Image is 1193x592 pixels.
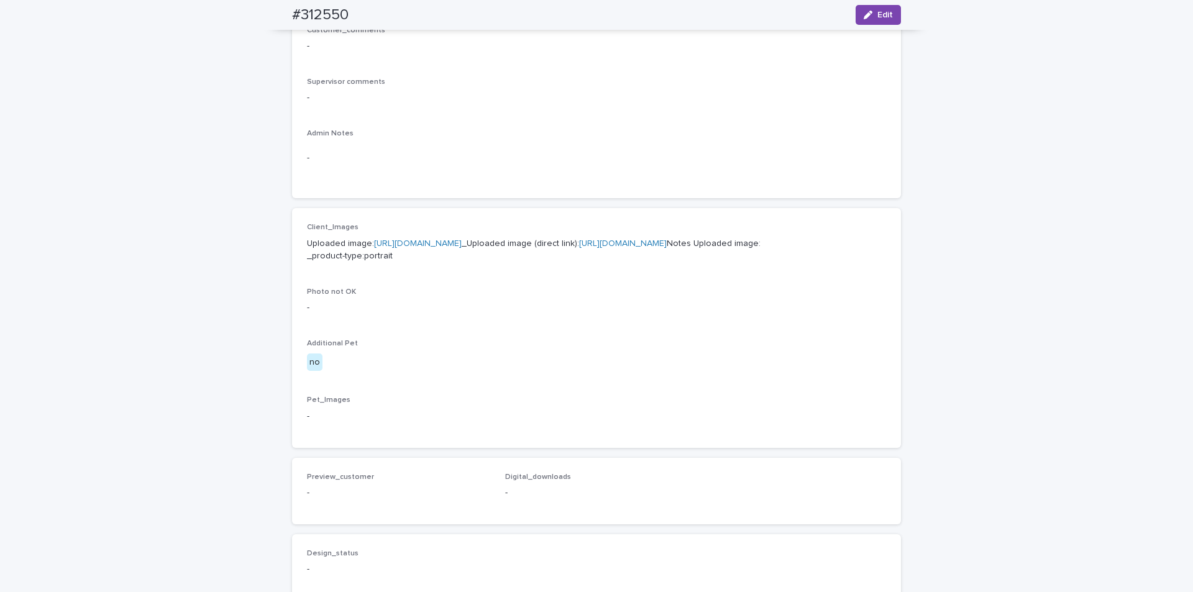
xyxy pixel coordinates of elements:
button: Edit [856,5,901,25]
span: Additional Pet [307,340,358,347]
h2: #312550 [292,6,349,24]
span: Design_status [307,550,359,557]
span: Admin Notes [307,130,354,137]
span: Customer_comments [307,27,385,34]
span: Client_Images [307,224,359,231]
p: - [307,152,886,165]
p: - [307,40,886,53]
p: Uploaded image: _Uploaded image (direct link): Notes Uploaded image: _product-type:portrait [307,237,886,263]
span: Edit [877,11,893,19]
p: - [307,410,886,423]
p: - [307,91,886,104]
p: - [307,563,490,576]
span: Preview_customer [307,473,374,481]
span: Photo not OK [307,288,356,296]
span: Pet_Images [307,396,350,404]
span: Supervisor comments [307,78,385,86]
p: - [307,486,490,499]
p: - [505,486,688,499]
a: [URL][DOMAIN_NAME] [374,239,462,248]
div: no [307,353,322,371]
a: [URL][DOMAIN_NAME] [579,239,667,248]
p: - [307,301,886,314]
span: Digital_downloads [505,473,571,481]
